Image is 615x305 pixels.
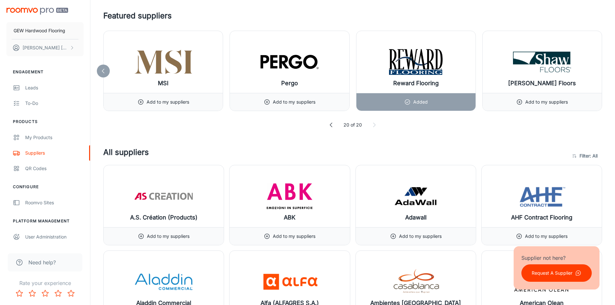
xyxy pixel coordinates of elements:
[25,233,84,240] div: User Administration
[5,279,85,287] p: Rate your experience
[281,79,298,88] h6: Pergo
[14,27,65,34] p: GEW Hardwood Flooring
[513,49,571,75] img: Shaw Floors
[6,8,68,15] img: Roomvo PRO Beta
[6,22,84,39] button: GEW Hardwood Flooring
[26,287,39,300] button: Rate 2 star
[158,79,169,88] h6: MSI
[590,152,598,160] span: : All
[134,49,192,75] img: MSI
[387,269,445,295] img: Ambientes Casablanca
[25,134,84,141] div: My Products
[511,213,572,222] h6: AHF Contract Flooring
[135,183,193,209] img: A.S. Création (Products)
[25,149,84,157] div: Suppliers
[261,49,319,75] img: Pergo
[25,84,84,91] div: Leads
[261,269,319,295] img: Alfa (ALFAGRES S.A.)
[284,213,295,222] h6: ABK
[147,98,189,106] p: Add to my suppliers
[413,98,428,106] p: Added
[405,213,426,222] h6: Adawall
[521,254,592,262] p: Supplier not here?
[28,259,56,266] span: Need help?
[25,100,84,107] div: To-do
[273,233,315,240] p: Add to my suppliers
[25,199,84,206] div: Roomvo Sites
[135,269,193,295] img: Aladdin Commercial
[13,287,26,300] button: Rate 1 star
[532,269,572,277] p: Request A Supplier
[25,165,84,172] div: QR Codes
[103,147,569,165] h4: All suppliers
[261,183,319,209] img: ABK
[65,287,77,300] button: Rate 5 star
[6,39,84,56] button: [PERSON_NAME] [PERSON_NAME]
[343,121,362,128] p: 20 of 20
[273,98,315,106] p: Add to my suppliers
[525,233,568,240] p: Add to my suppliers
[39,287,52,300] button: Rate 3 star
[387,183,445,209] img: Adawall
[103,10,602,22] h4: Featured suppliers
[147,233,190,240] p: Add to my suppliers
[387,49,445,75] img: Reward Flooring
[513,269,571,295] img: American Olean
[525,98,568,106] p: Add to my suppliers
[130,213,198,222] h6: A.S. Création (Products)
[52,287,65,300] button: Rate 4 star
[513,183,571,209] img: AHF Contract Flooring
[521,264,592,282] button: Request A Supplier
[23,44,68,51] p: [PERSON_NAME] [PERSON_NAME]
[508,79,576,88] h6: [PERSON_NAME] Floors
[579,152,598,160] span: Filter
[393,79,439,88] h6: Reward Flooring
[399,233,442,240] p: Add to my suppliers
